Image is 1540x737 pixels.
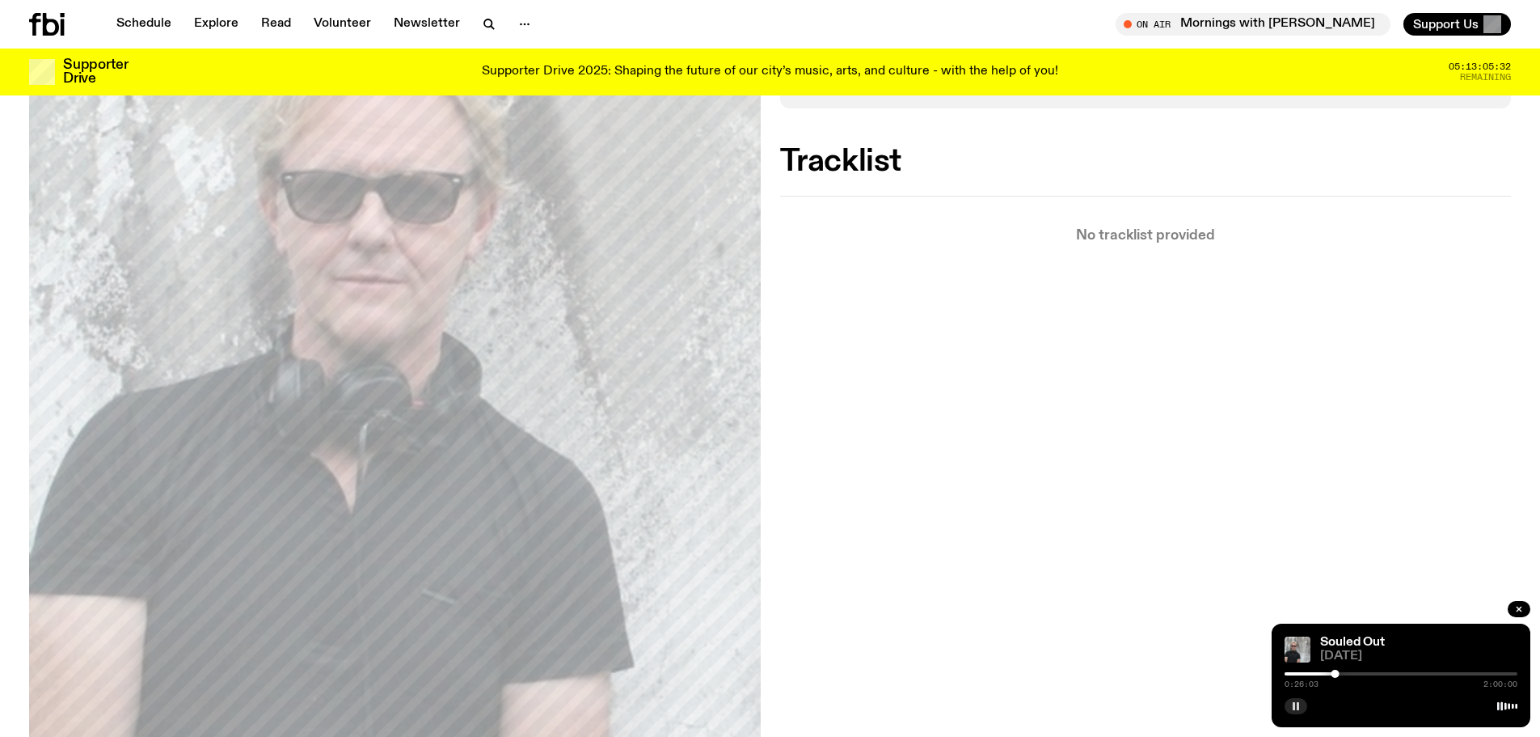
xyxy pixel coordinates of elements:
[63,58,128,86] h3: Supporter Drive
[780,229,1512,243] p: No tracklist provided
[251,13,301,36] a: Read
[1285,637,1310,663] img: Stephen looks directly at the camera, wearing a black tee, black sunglasses and headphones around...
[1449,62,1511,71] span: 05:13:05:32
[780,147,1512,176] h2: Tracklist
[384,13,470,36] a: Newsletter
[1460,73,1511,82] span: Remaining
[1116,13,1390,36] button: On AirMornings with [PERSON_NAME] / going All Out
[304,13,381,36] a: Volunteer
[1285,680,1318,688] span: 0:26:03
[482,65,1058,79] p: Supporter Drive 2025: Shaping the future of our city’s music, arts, and culture - with the help o...
[1320,650,1517,663] span: [DATE]
[184,13,248,36] a: Explore
[1403,13,1511,36] button: Support Us
[1320,636,1385,649] a: Souled Out
[1413,17,1479,32] span: Support Us
[107,13,181,36] a: Schedule
[1483,680,1517,688] span: 2:00:00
